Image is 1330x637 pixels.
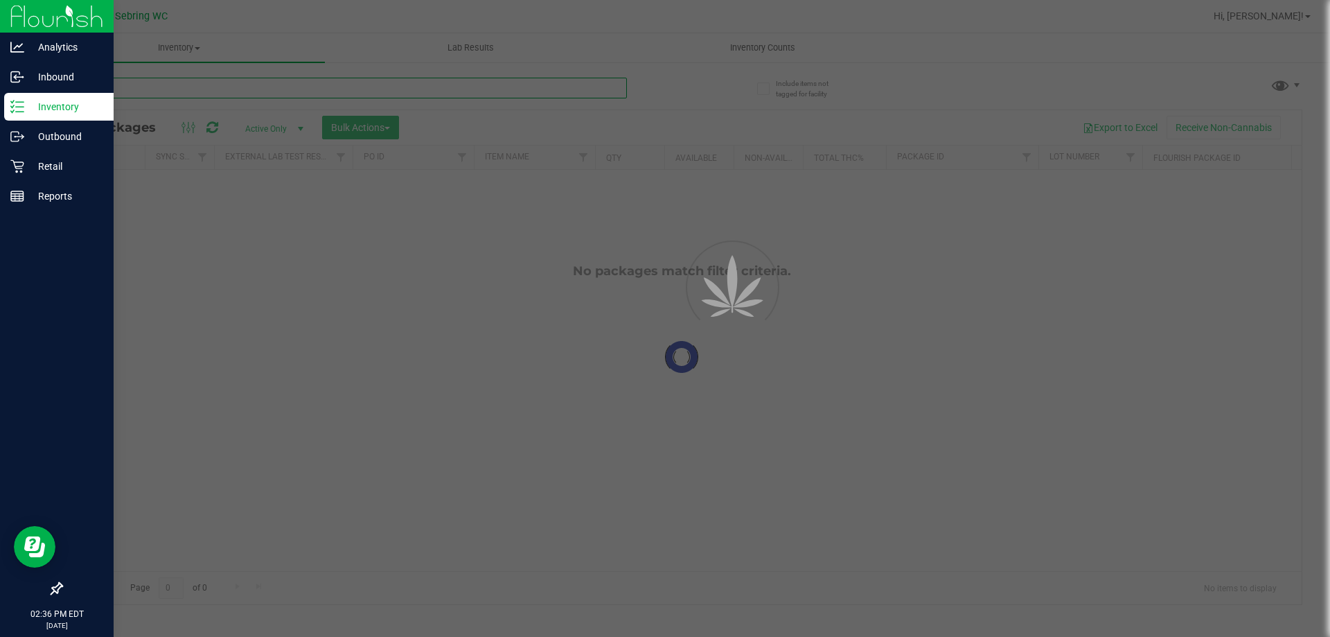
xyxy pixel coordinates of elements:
p: 02:36 PM EDT [6,608,107,620]
inline-svg: Analytics [10,40,24,54]
p: Outbound [24,128,107,145]
inline-svg: Outbound [10,130,24,143]
iframe: Resource center [14,526,55,568]
inline-svg: Retail [10,159,24,173]
inline-svg: Inventory [10,100,24,114]
inline-svg: Reports [10,189,24,203]
p: [DATE] [6,620,107,631]
p: Inventory [24,98,107,115]
inline-svg: Inbound [10,70,24,84]
p: Inbound [24,69,107,85]
p: Analytics [24,39,107,55]
p: Retail [24,158,107,175]
p: Reports [24,188,107,204]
